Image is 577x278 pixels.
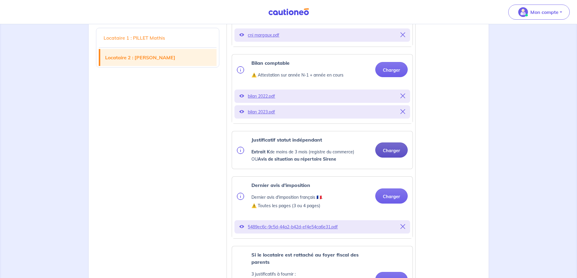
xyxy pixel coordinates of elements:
[99,29,217,46] a: Locataire 1 : PILLET Mathis
[375,188,408,204] button: Charger
[232,131,413,169] div: categoryName: kbis, userCategory: craftsman
[232,54,413,124] div: categoryName: income-proof, userCategory: craftsman
[237,66,244,74] img: info.svg
[400,223,405,231] button: Supprimer
[251,270,370,278] p: 3 justificatifs à fournir :
[400,31,405,39] button: Supprimer
[248,223,397,231] p: 5489ec6c-9c5d-44a2-b42d-ef4e54ca6e31.pdf
[251,182,310,188] strong: Dernier avis d'imposition
[258,156,336,162] strong: Avis de situation au répertoire Sirene
[508,5,570,20] button: illu_account_valid_menu.svgMon compte
[248,108,397,116] p: bilan 2023.pdf
[251,148,370,163] p: de moins de 3 mois (registre du commerce) OU
[518,7,528,17] img: illu_account_valid_menu.svg
[375,62,408,77] button: Charger
[239,223,244,231] button: Voir
[239,92,244,100] button: Voir
[232,176,413,239] div: categoryName: tax-assessment, userCategory: craftsman
[375,142,408,158] button: Charger
[530,8,559,16] p: Mon compte
[251,252,359,265] strong: Si le locataire est rattaché au foyer fiscal des parents
[266,8,311,16] img: Cautioneo
[251,149,270,155] strong: Extrait K
[248,31,397,39] p: cni margaux.pdf
[239,31,244,39] button: Voir
[251,137,322,143] strong: Justificatif statut indépendant
[237,147,244,154] img: info.svg
[239,108,244,116] button: Voir
[400,108,405,116] button: Supprimer
[248,92,397,100] p: bilan 2022.pdf
[251,194,323,201] p: Dernier avis d'imposition français 🇫🇷.
[251,71,343,79] p: ⚠️ Attestation sur année N-1 + année en cours
[251,60,290,66] strong: Bilan comptable
[237,193,244,200] img: info.svg
[251,202,323,209] p: ⚠️ Toutes les pages (3 ou 4 pages)
[400,92,405,100] button: Supprimer
[100,49,217,66] a: Locataire 2 : [PERSON_NAME]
